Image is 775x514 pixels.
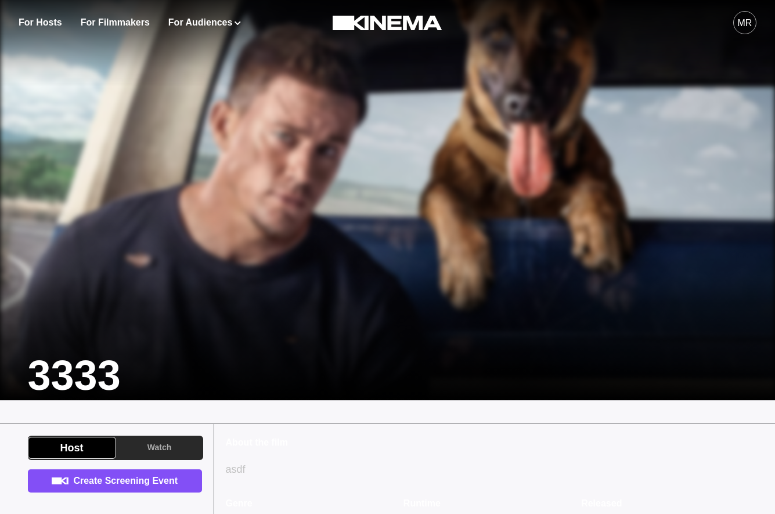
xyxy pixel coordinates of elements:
p: Runtime [403,497,569,511]
a: Create Screening Event [28,469,202,493]
p: asdf [226,461,748,478]
h1: 3333 [28,350,121,400]
p: Released [581,497,747,511]
a: For Hosts [19,16,62,30]
p: Genre [226,497,392,511]
p: About the film [226,436,748,450]
div: MR [738,16,752,30]
button: For Audiences [168,16,241,30]
a: For Filmmakers [81,16,150,30]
